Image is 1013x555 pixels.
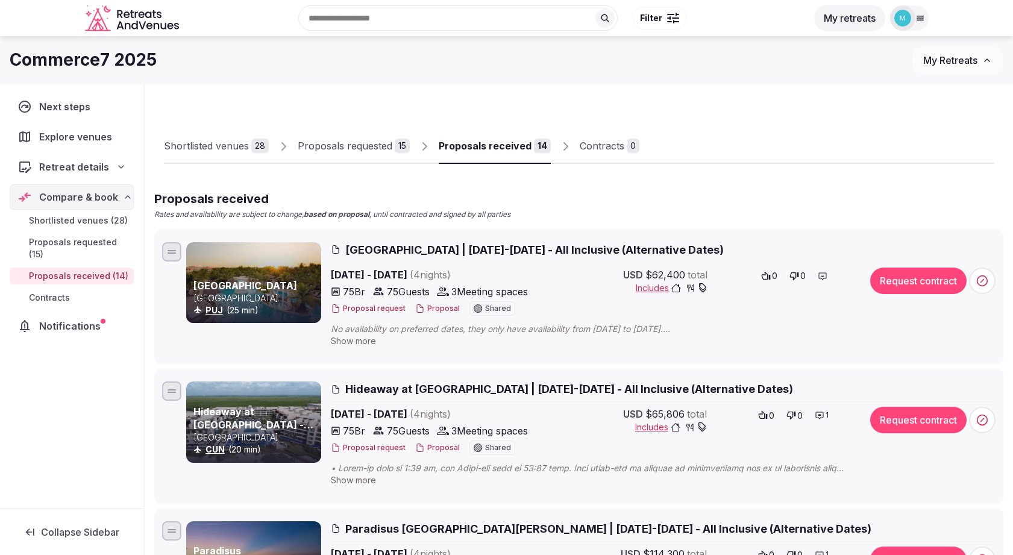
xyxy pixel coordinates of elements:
[193,444,319,456] div: (20 min)
[10,212,134,229] a: Shortlisted venues (28)
[331,462,871,474] span: • Lorem-ip dolo si 1:39 am, con Adipi-eli sedd ei 53:87 temp. Inci utlab-etd ma aliquae ad minimv...
[10,313,134,339] a: Notifications
[345,381,793,397] span: Hideaway at [GEOGRAPHIC_DATA] | [DATE]-[DATE] - All Inclusive (Alternative Dates)
[251,139,269,153] div: 28
[29,236,129,260] span: Proposals requested (15)
[164,129,269,164] a: Shortlisted venues28
[912,45,1003,75] button: My Retreats
[645,268,685,282] span: $62,400
[331,323,871,335] span: No availability on preferred dates, they only have availability from [DATE] to [DATE]. ALL INCLUS...
[298,139,392,153] div: Proposals requested
[757,268,781,284] button: 0
[10,94,134,119] a: Next steps
[29,215,128,227] span: Shortlisted venues (28)
[345,242,724,257] span: [GEOGRAPHIC_DATA] | [DATE]-[DATE] - All Inclusive (Alternative Dates)
[10,124,134,149] a: Explore venues
[205,305,223,315] a: PUJ
[331,336,376,346] span: Show more
[754,407,778,424] button: 0
[205,304,223,316] button: PUJ
[769,410,774,422] span: 0
[687,407,707,421] span: total
[623,268,643,282] span: USD
[331,268,543,282] span: [DATE] - [DATE]
[415,304,460,314] button: Proposal
[331,443,406,453] button: Proposal request
[439,129,551,164] a: Proposals received14
[632,7,687,30] button: Filter
[205,444,225,454] a: CUN
[345,521,871,536] span: Paradisus [GEOGRAPHIC_DATA][PERSON_NAME] | [DATE]-[DATE] - All Inclusive (Alternative Dates)
[39,190,118,204] span: Compare & book
[410,408,451,420] span: ( 4 night s )
[627,139,639,153] div: 0
[623,407,643,421] span: USD
[304,210,369,219] strong: based on proposal
[636,282,707,294] button: Includes
[387,424,430,438] span: 75 Guests
[772,270,777,282] span: 0
[205,444,225,456] button: CUN
[870,268,967,294] button: Request contract
[39,99,95,114] span: Next steps
[343,424,365,438] span: 75 Br
[10,289,134,306] a: Contracts
[635,421,707,433] button: Includes
[298,129,410,164] a: Proposals requested15
[439,139,532,153] div: Proposals received
[39,160,109,174] span: Retreat details
[923,54,977,66] span: My Retreats
[154,190,510,207] h2: Proposals received
[580,129,639,164] a: Contracts0
[193,431,319,444] p: [GEOGRAPHIC_DATA]
[10,234,134,263] a: Proposals requested (15)
[894,10,911,27] img: michael.ofarrell
[331,475,376,485] span: Show more
[85,5,181,32] svg: Retreats and Venues company logo
[410,269,451,281] span: ( 4 night s )
[485,444,511,451] span: Shared
[870,407,967,433] button: Request contract
[451,424,528,438] span: 3 Meeting spaces
[485,305,511,312] span: Shared
[415,443,460,453] button: Proposal
[29,270,128,282] span: Proposals received (14)
[451,284,528,299] span: 3 Meeting spaces
[800,270,806,282] span: 0
[193,292,319,304] p: [GEOGRAPHIC_DATA]
[814,5,885,31] button: My retreats
[154,210,510,220] p: Rates and availability are subject to change, , until contracted and signed by all parties
[193,406,313,445] a: Hideaway at [GEOGRAPHIC_DATA] - Adults Only
[580,139,624,153] div: Contracts
[688,268,707,282] span: total
[10,519,134,545] button: Collapse Sidebar
[10,268,134,284] a: Proposals received (14)
[29,292,70,304] span: Contracts
[395,139,410,153] div: 15
[85,5,181,32] a: Visit the homepage
[331,304,406,314] button: Proposal request
[10,48,157,72] h1: Commerce7 2025
[193,280,297,292] a: [GEOGRAPHIC_DATA]
[387,284,430,299] span: 75 Guests
[331,407,543,421] span: [DATE] - [DATE]
[783,407,806,424] button: 0
[826,410,829,421] span: 1
[41,526,119,538] span: Collapse Sidebar
[39,130,117,144] span: Explore venues
[39,319,105,333] span: Notifications
[786,268,809,284] button: 0
[814,12,885,24] a: My retreats
[343,284,365,299] span: 75 Br
[797,410,803,422] span: 0
[645,407,685,421] span: $65,806
[640,12,662,24] span: Filter
[164,139,249,153] div: Shortlisted venues
[534,139,551,153] div: 14
[193,304,319,316] div: (25 min)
